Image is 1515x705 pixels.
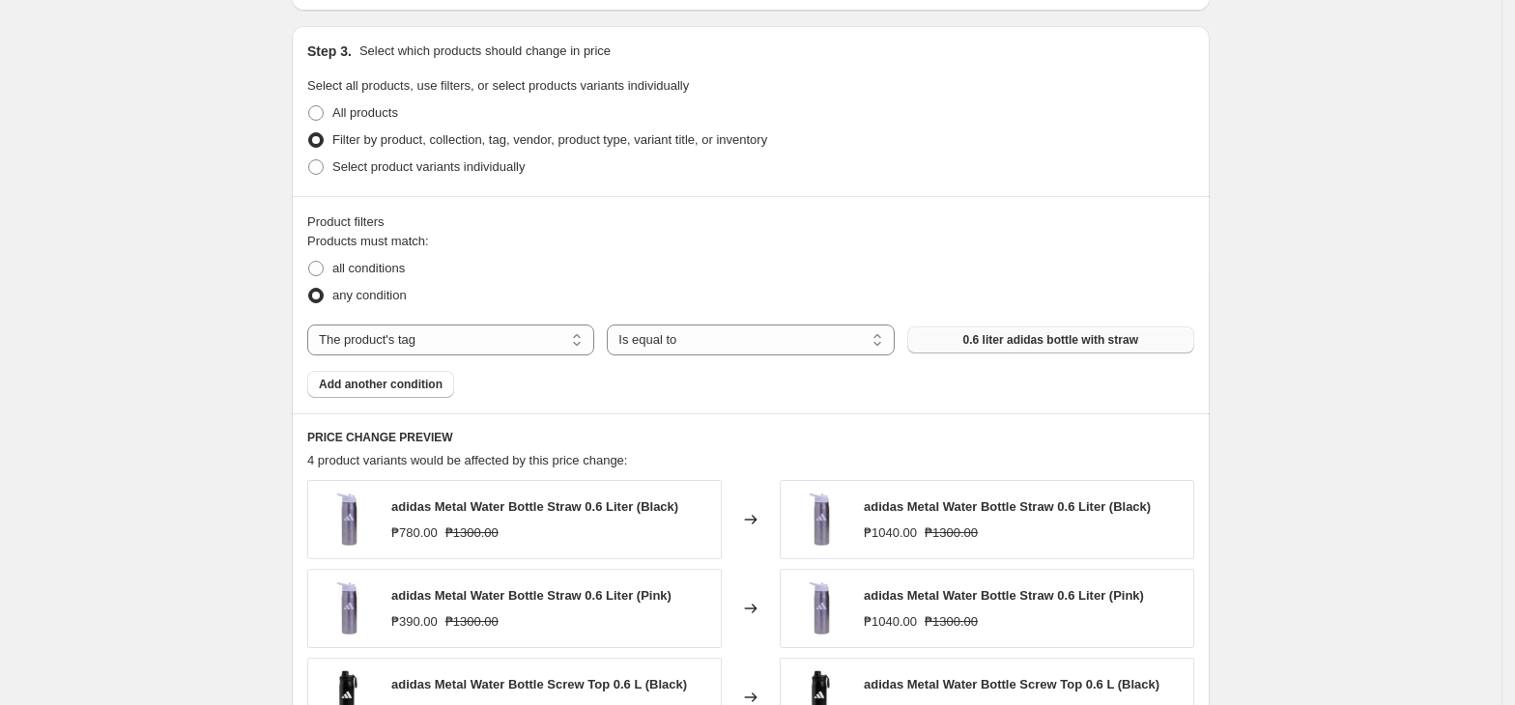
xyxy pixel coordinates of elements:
div: ₱1040.00 [864,612,917,632]
strike: ₱1300.00 [445,523,499,543]
h6: PRICE CHANGE PREVIEW [307,430,1194,445]
span: all conditions [332,261,405,275]
img: KC6409_5da1a023-6177-419e-bb4b-beb40a90fe6f_80x.png [790,491,848,549]
span: All products [332,105,398,120]
span: 0.6 liter adidas bottle with straw [963,332,1138,348]
span: Select all products, use filters, or select products variants individually [307,78,689,93]
button: 0.6 liter adidas bottle with straw [907,326,1194,353]
span: adidas Metal Water Bottle Straw 0.6 Liter (Black) [864,499,1151,514]
span: Filter by product, collection, tag, vendor, product type, variant title, or inventory [332,132,767,147]
strike: ₱1300.00 [445,612,499,632]
span: any condition [332,288,407,302]
img: KC6409_5da1a023-6177-419e-bb4b-beb40a90fe6f_80x.png [790,579,848,637]
div: ₱1040.00 [864,523,917,543]
span: Select product variants individually [332,159,525,174]
strike: ₱1300.00 [925,612,978,632]
span: adidas Metal Water Bottle Straw 0.6 Liter (Black) [391,499,678,514]
div: ₱780.00 [391,523,438,543]
span: Add another condition [319,377,443,392]
div: Product filters [307,212,1194,232]
span: Products must match: [307,234,429,248]
button: Add another condition [307,371,454,398]
div: ₱390.00 [391,612,438,632]
p: Select which products should change in price [359,42,611,61]
span: adidas Metal Water Bottle Straw 0.6 Liter (Pink) [391,588,672,603]
span: adidas Metal Water Bottle Screw Top 0.6 L (Black) [864,677,1159,691]
h2: Step 3. [307,42,352,61]
span: adidas Metal Water Bottle Screw Top 0.6 L (Black) [391,677,687,691]
img: KC6409_5da1a023-6177-419e-bb4b-beb40a90fe6f_80x.png [318,579,376,637]
span: 4 product variants would be affected by this price change: [307,453,627,467]
strike: ₱1300.00 [925,523,978,543]
img: KC6409_5da1a023-6177-419e-bb4b-beb40a90fe6f_80x.png [318,491,376,549]
span: adidas Metal Water Bottle Straw 0.6 Liter (Pink) [864,588,1144,603]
